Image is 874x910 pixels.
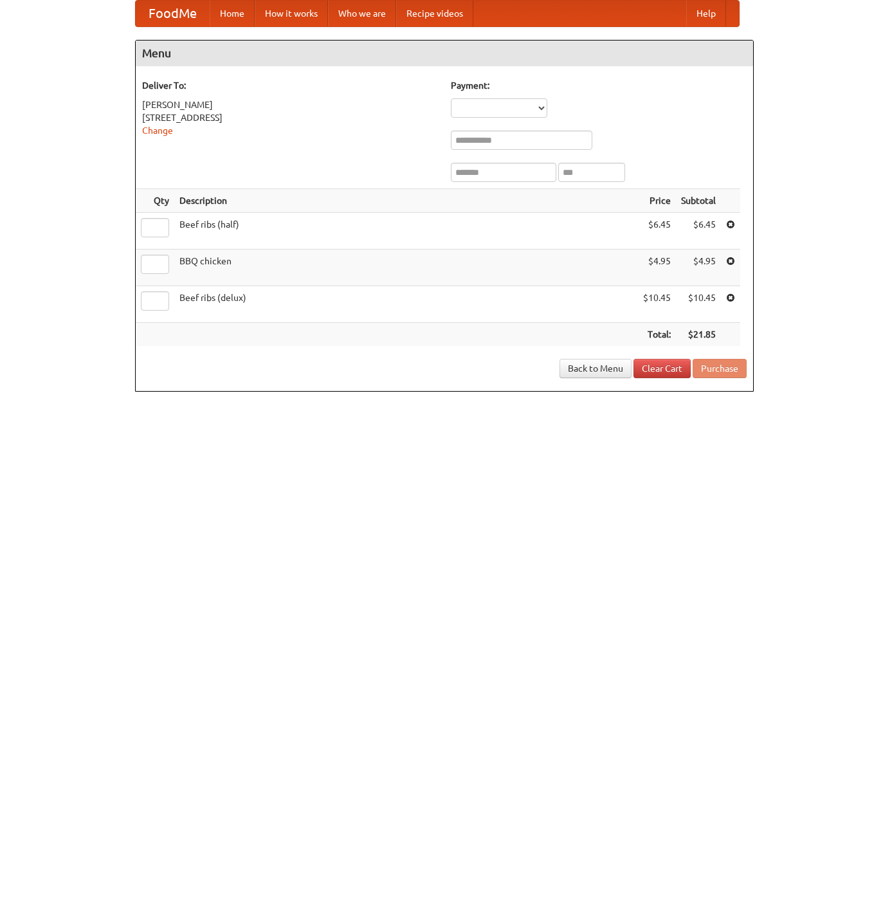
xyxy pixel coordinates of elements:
[693,359,747,378] button: Purchase
[676,189,721,213] th: Subtotal
[451,79,747,92] h5: Payment:
[255,1,328,26] a: How it works
[174,286,638,323] td: Beef ribs (delux)
[638,189,676,213] th: Price
[174,189,638,213] th: Description
[638,286,676,323] td: $10.45
[676,286,721,323] td: $10.45
[638,323,676,347] th: Total:
[396,1,473,26] a: Recipe videos
[174,213,638,250] td: Beef ribs (half)
[633,359,691,378] a: Clear Cart
[142,111,438,124] div: [STREET_ADDRESS]
[142,79,438,92] h5: Deliver To:
[142,125,173,136] a: Change
[136,189,174,213] th: Qty
[136,1,210,26] a: FoodMe
[638,213,676,250] td: $6.45
[210,1,255,26] a: Home
[560,359,632,378] a: Back to Menu
[136,41,753,66] h4: Menu
[328,1,396,26] a: Who we are
[142,98,438,111] div: [PERSON_NAME]
[174,250,638,286] td: BBQ chicken
[676,250,721,286] td: $4.95
[676,323,721,347] th: $21.85
[686,1,726,26] a: Help
[676,213,721,250] td: $6.45
[638,250,676,286] td: $4.95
